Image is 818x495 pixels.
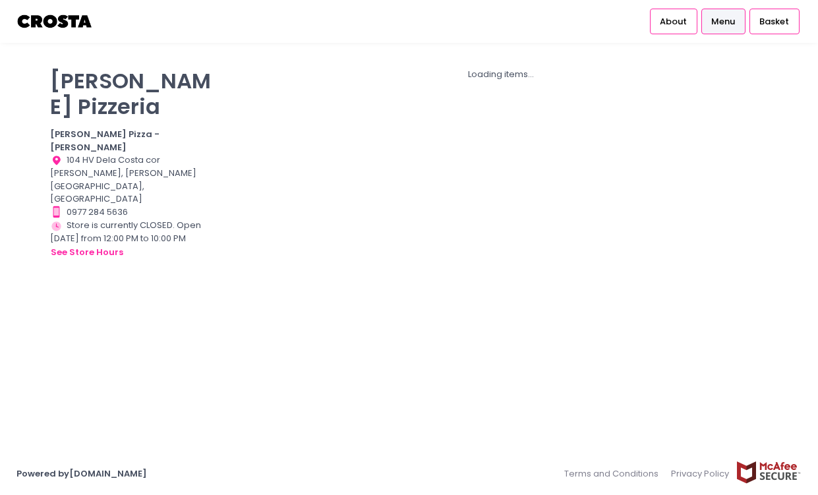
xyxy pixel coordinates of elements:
span: Menu [711,15,735,28]
img: logo [16,10,94,33]
a: Powered by[DOMAIN_NAME] [16,467,147,480]
div: Store is currently CLOSED. Open [DATE] from 12:00 PM to 10:00 PM [50,219,218,259]
div: 104 HV Dela Costa cor [PERSON_NAME], [PERSON_NAME][GEOGRAPHIC_DATA], [GEOGRAPHIC_DATA] [50,154,218,206]
a: Menu [701,9,745,34]
a: Terms and Conditions [564,461,665,486]
span: About [660,15,687,28]
a: About [650,9,697,34]
div: 0977 284 5636 [50,206,218,219]
p: [PERSON_NAME] Pizzeria [50,68,218,119]
div: Loading items... [233,68,768,81]
img: mcafee-secure [736,461,802,484]
span: Basket [759,15,789,28]
a: Privacy Policy [665,461,736,486]
b: [PERSON_NAME] Pizza - [PERSON_NAME] [50,128,160,154]
button: see store hours [50,245,124,260]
